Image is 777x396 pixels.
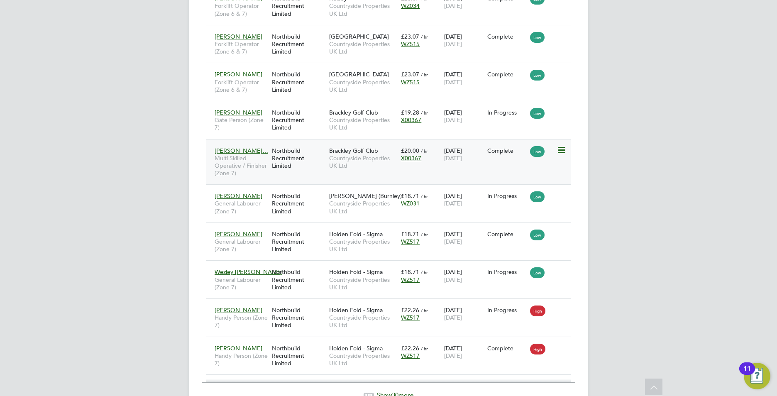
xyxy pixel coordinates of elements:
[421,34,428,40] span: / hr
[215,230,262,238] span: [PERSON_NAME]
[215,306,262,314] span: [PERSON_NAME]
[215,154,268,177] span: Multi Skilled Operative / Finisher (Zone 7)
[215,116,268,131] span: Gate Person (Zone 7)
[421,345,428,352] span: / hr
[215,71,262,78] span: [PERSON_NAME]
[270,226,327,257] div: Northbuild Recruitment Limited
[530,306,545,316] span: High
[215,40,268,55] span: Forklift Operator (Zone 6 & 7)
[215,109,262,116] span: [PERSON_NAME]
[213,226,571,233] a: [PERSON_NAME]General Labourer (Zone 7)Northbuild Recruitment LimitedHolden Fold - SigmaCountrysid...
[270,264,327,295] div: Northbuild Recruitment Limited
[442,143,485,166] div: [DATE]
[421,307,428,313] span: / hr
[530,108,545,119] span: Low
[442,66,485,90] div: [DATE]
[215,345,262,352] span: [PERSON_NAME]
[442,302,485,325] div: [DATE]
[743,369,751,379] div: 11
[444,276,462,284] span: [DATE]
[329,192,402,200] span: [PERSON_NAME] (Burnley)
[213,264,571,271] a: Wezley [PERSON_NAME]General Labourer (Zone 7)Northbuild Recruitment LimitedHolden Fold - SigmaCou...
[329,40,397,55] span: Countryside Properties UK Ltd
[444,116,462,124] span: [DATE]
[401,238,420,245] span: WZ517
[442,188,485,211] div: [DATE]
[487,33,526,40] div: Complete
[213,28,571,35] a: [PERSON_NAME]Forklift Operator (Zone 6 & 7)Northbuild Recruitment Limited[GEOGRAPHIC_DATA]Country...
[401,276,420,284] span: WZ517
[215,2,268,17] span: Forklift Operator (Zone 6 & 7)
[401,200,420,207] span: WZ031
[442,340,485,364] div: [DATE]
[421,148,428,154] span: / hr
[401,306,419,314] span: £22.26
[421,71,428,78] span: / hr
[421,269,428,275] span: / hr
[329,33,389,40] span: [GEOGRAPHIC_DATA]
[421,231,428,237] span: / hr
[329,268,383,276] span: Holden Fold - Sigma
[215,192,262,200] span: [PERSON_NAME]
[530,191,545,202] span: Low
[530,344,545,354] span: High
[215,276,268,291] span: General Labourer (Zone 7)
[401,71,419,78] span: £23.07
[270,188,327,219] div: Northbuild Recruitment Limited
[530,32,545,43] span: Low
[401,314,420,321] span: WZ517
[444,78,462,86] span: [DATE]
[487,268,526,276] div: In Progress
[329,352,397,367] span: Countryside Properties UK Ltd
[213,302,571,309] a: [PERSON_NAME]Handy Person (Zone 7)Northbuild Recruitment LimitedHolden Fold - SigmaCountryside Pr...
[270,143,327,174] div: Northbuild Recruitment Limited
[401,78,420,86] span: WZ515
[329,200,397,215] span: Countryside Properties UK Ltd
[270,105,327,136] div: Northbuild Recruitment Limited
[270,66,327,98] div: Northbuild Recruitment Limited
[487,306,526,314] div: In Progress
[213,188,571,195] a: [PERSON_NAME]General Labourer (Zone 7)Northbuild Recruitment Limited[PERSON_NAME] (Burnley)Countr...
[215,33,262,40] span: [PERSON_NAME]
[329,306,383,314] span: Holden Fold - Sigma
[215,268,283,276] span: Wezley [PERSON_NAME]
[329,116,397,131] span: Countryside Properties UK Ltd
[329,314,397,329] span: Countryside Properties UK Ltd
[329,147,378,154] span: Brackley Golf Club
[530,70,545,81] span: Low
[401,268,419,276] span: £18.71
[401,109,419,116] span: £19.28
[329,276,397,291] span: Countryside Properties UK Ltd
[442,264,485,287] div: [DATE]
[401,116,421,124] span: X00367
[487,345,526,352] div: Complete
[487,147,526,154] div: Complete
[487,192,526,200] div: In Progress
[444,200,462,207] span: [DATE]
[487,230,526,238] div: Complete
[213,340,571,347] a: [PERSON_NAME]Handy Person (Zone 7)Northbuild Recruitment LimitedHolden Fold - SigmaCountryside Pr...
[215,314,268,329] span: Handy Person (Zone 7)
[329,238,397,253] span: Countryside Properties UK Ltd
[444,40,462,48] span: [DATE]
[270,340,327,372] div: Northbuild Recruitment Limited
[329,345,383,352] span: Holden Fold - Sigma
[215,238,268,253] span: General Labourer (Zone 7)
[487,71,526,78] div: Complete
[270,302,327,333] div: Northbuild Recruitment Limited
[215,200,268,215] span: General Labourer (Zone 7)
[401,154,421,162] span: X00367
[270,29,327,60] div: Northbuild Recruitment Limited
[442,105,485,128] div: [DATE]
[530,146,545,157] span: Low
[213,104,571,111] a: [PERSON_NAME]Gate Person (Zone 7)Northbuild Recruitment LimitedBrackley Golf ClubCountryside Prop...
[401,192,419,200] span: £18.71
[215,78,268,93] span: Forklift Operator (Zone 6 & 7)
[329,109,378,116] span: Brackley Golf Club
[401,40,420,48] span: WZ515
[421,193,428,199] span: / hr
[444,2,462,10] span: [DATE]
[421,110,428,116] span: / hr
[744,363,770,389] button: Open Resource Center, 11 new notifications
[401,33,419,40] span: £23.07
